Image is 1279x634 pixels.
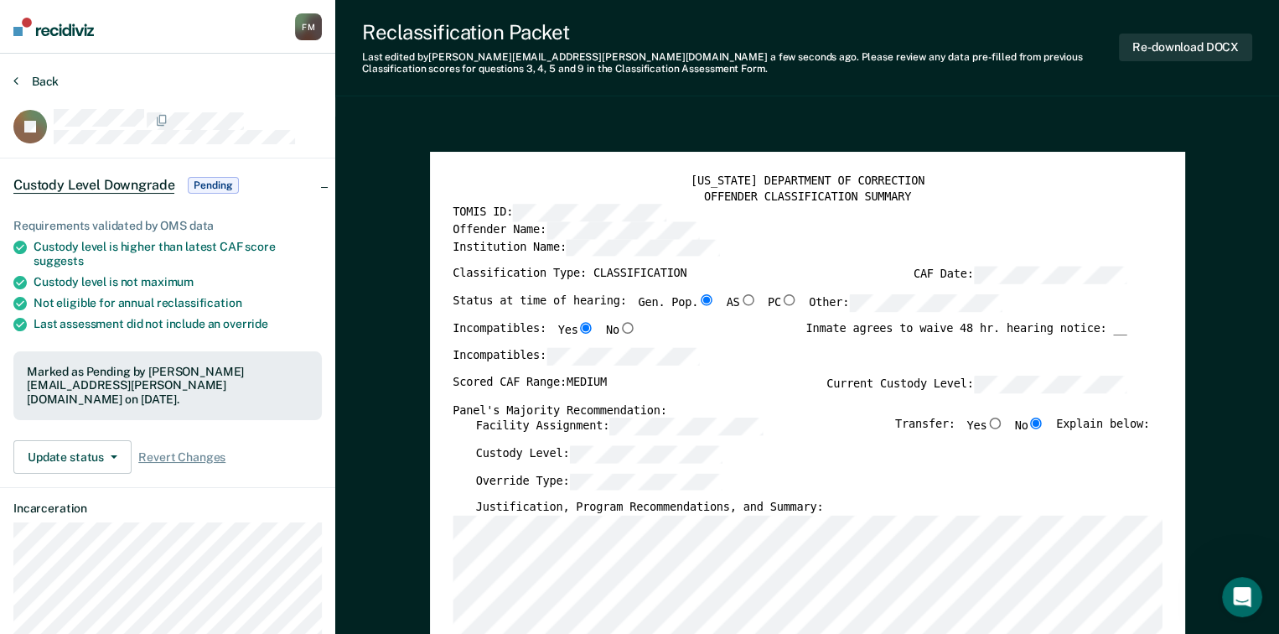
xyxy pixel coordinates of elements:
[1014,418,1044,435] label: No
[453,267,686,284] label: Classification Type: CLASSIFICATION
[567,239,720,257] input: Institution Name:
[973,267,1126,284] input: CAF Date:
[34,317,322,331] div: Last assessment did not include an
[475,418,762,435] label: Facility Assignment:
[826,376,1126,393] label: Current Custody Level:
[362,20,1119,44] div: Reclassification Packet
[295,13,322,40] button: FM
[453,190,1162,205] div: OFFENDER CLASSIFICATION SUMMARY
[362,51,1119,75] div: Last edited by [PERSON_NAME][EMAIL_ADDRESS][PERSON_NAME][DOMAIN_NAME] . Please review any data pr...
[13,501,322,516] dt: Incarceration
[619,321,636,333] input: No
[606,321,636,337] label: No
[546,221,700,239] input: Offender Name:
[638,294,715,312] label: Gen. Pop.
[453,204,666,221] label: TOMIS ID:
[223,317,268,330] span: override
[513,204,666,221] input: TOMIS ID:
[138,450,225,465] span: Revert Changes
[739,294,756,306] input: AS
[849,294,1002,312] input: Other:
[34,296,322,310] div: Not eligible for annual
[805,321,1126,347] div: Inmate agrees to waive 48 hr. hearing notice: __
[809,294,1002,312] label: Other:
[557,321,594,337] label: Yes
[894,418,1149,445] div: Transfer: Explain below:
[986,418,1003,429] input: Yes
[453,321,635,347] div: Incompatibles:
[767,294,797,312] label: PC
[295,13,322,40] div: F M
[13,440,132,474] button: Update status
[1028,418,1044,429] input: No
[157,296,242,309] span: reclassification
[966,418,1003,435] label: Yes
[13,177,174,194] span: Custody Level Downgrade
[453,348,699,366] label: Incompatibles:
[34,275,322,289] div: Custody level is not
[453,239,719,257] label: Institution Name:
[34,240,322,268] div: Custody level is higher than latest CAF score
[569,473,722,491] input: Override Type:
[475,501,823,516] label: Justification, Program Recommendations, and Summary:
[1119,34,1252,61] button: Re-download DOCX
[13,18,94,36] img: Recidiviz
[453,376,606,393] label: Scored CAF Range: MEDIUM
[698,294,715,306] input: Gen. Pop.
[453,403,1126,418] div: Panel's Majority Recommendation:
[27,365,308,407] div: Marked as Pending by [PERSON_NAME][EMAIL_ADDRESS][PERSON_NAME][DOMAIN_NAME] on [DATE].
[13,74,59,89] button: Back
[770,51,857,63] span: a few seconds ago
[569,445,722,463] input: Custody Level:
[141,275,194,288] span: maximum
[475,473,722,491] label: Override Type:
[453,221,699,239] label: Offender Name:
[475,445,722,463] label: Custody Level:
[913,267,1126,284] label: CAF Date:
[453,174,1162,190] div: [US_STATE] DEPARTMENT OF CORRECTION
[546,348,700,366] input: Incompatibles:
[188,177,238,194] span: Pending
[34,254,84,268] span: suggests
[577,321,594,333] input: Yes
[609,418,763,435] input: Facility Assignment:
[726,294,756,312] label: AS
[13,219,322,233] div: Requirements validated by OMS data
[973,376,1126,393] input: Current Custody Level:
[780,294,797,306] input: PC
[1222,577,1262,617] iframe: Intercom live chat
[453,294,1002,322] div: Status at time of hearing:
